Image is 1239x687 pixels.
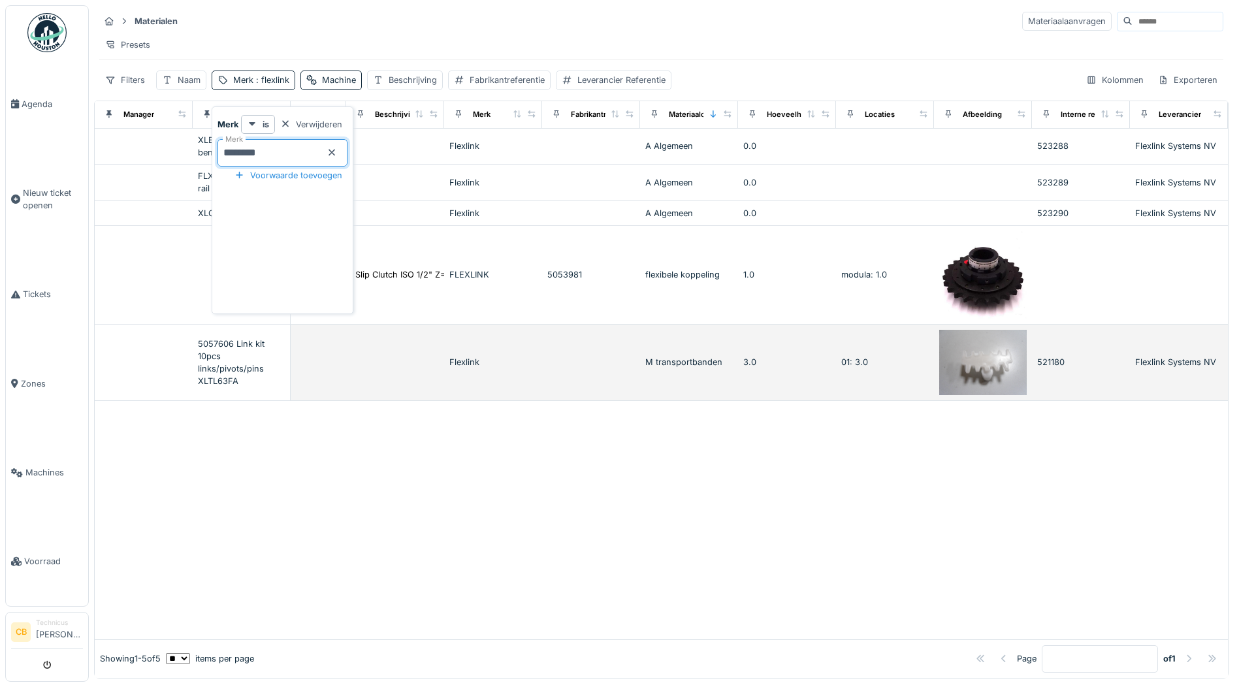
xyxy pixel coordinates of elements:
strong: Materialen [129,15,183,27]
div: Flexlink [449,140,537,152]
span: Machines [25,466,83,479]
span: Flexlink Systems NV [1135,141,1216,151]
div: Flexlink [449,356,537,368]
div: 1.0 [743,268,831,281]
div: Materiaalaanvragen [1022,12,1112,31]
span: XLBP 90R300 Plain bend [198,135,274,157]
div: 0.0 [743,140,831,152]
span: FLX1002954 support rail XL [198,171,282,193]
span: Nieuw ticket openen [23,187,83,212]
div: 523290 [1037,207,1125,219]
div: Beschrijving [375,109,419,120]
span: Agenda [22,98,83,110]
div: Fabrikantreferentie [571,109,639,120]
div: Verwijderen [275,116,347,133]
img: Slip Clutch ISO 1/2" Z=25 [939,231,1027,319]
div: M transportbanden [645,356,733,368]
div: Machine [322,74,356,86]
div: Locaties [865,109,895,120]
span: 01: 3.0 [841,357,868,367]
div: Exporteren [1152,71,1223,89]
div: Voorwaarde toevoegen [229,167,347,184]
span: Tickets [23,288,83,300]
div: 3.0 [743,356,831,368]
div: Manager [123,109,154,120]
span: modula: 1.0 [841,270,887,280]
div: Materiaalcategorie [669,109,735,120]
div: Afbeelding [963,109,1002,120]
div: 0.0 [743,207,831,219]
div: 521180 [253,356,341,368]
span: XLCR25 Silide rail [198,208,268,218]
span: Voorraad [24,555,83,567]
div: Merk [233,74,289,86]
li: CB [11,622,31,642]
div: Flexlink [449,207,537,219]
img: Links met rubber [939,330,1027,396]
span: : flexlink [253,75,289,85]
div: 0.0 [743,176,831,189]
span: Flexlink Systems NV [1135,208,1216,218]
div: Kolommen [1080,71,1150,89]
div: 523289 [1037,176,1125,189]
div: 5053981 [547,268,635,281]
div: Presets [99,35,156,54]
span: Zones [21,377,83,390]
div: FLEXLINK [449,268,537,281]
div: A Algemeen [645,176,733,189]
div: Filters [99,71,151,89]
div: Flexlink [449,176,537,189]
strong: of 1 [1163,652,1176,665]
span: 5057606 Link kit 10pcs links/pivots/pins XLTL63FA [198,339,265,387]
div: 521180 [1037,356,1125,368]
div: Merk [473,109,491,120]
div: A Algemeen [645,207,733,219]
div: Interne ref. [1061,109,1100,120]
span: Flexlink Systems NV [1135,178,1216,187]
strong: Merk [217,118,238,131]
div: 523288 [1037,140,1125,152]
div: flexibele koppeling [645,268,733,281]
label: Merk [223,134,246,145]
div: Leverancier [1159,109,1201,120]
div: A Algemeen [645,140,733,152]
li: [PERSON_NAME] [36,618,83,646]
div: Leverancier Referentie [577,74,666,86]
img: Badge_color-CXgf-gQk.svg [27,13,67,52]
div: items per page [166,652,254,665]
strong: is [263,118,269,131]
div: Hoeveelheid [767,109,813,120]
div: Naam [178,74,201,86]
span: Flexlink Systems NV [1135,357,1216,367]
div: Beschrijving [389,74,437,86]
div: Page [1017,652,1037,665]
div: Fabrikantreferentie [470,74,545,86]
div: Technicus [36,618,83,628]
div: Showing 1 - 5 of 5 [100,652,161,665]
div: Slip Clutch ISO 1/2" Z=25 [355,268,456,281]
